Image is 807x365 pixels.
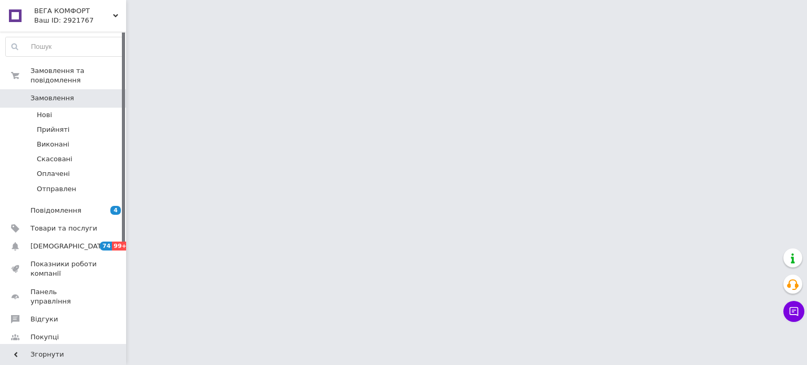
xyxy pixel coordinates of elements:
[30,315,58,324] span: Відгуки
[34,16,126,25] div: Ваш ID: 2921767
[783,301,804,322] button: Чат з покупцем
[30,206,81,215] span: Повідомлення
[30,66,126,85] span: Замовлення та повідомлення
[37,154,73,164] span: Скасовані
[34,6,113,16] span: ВЕГА КОМФОРТ
[37,184,76,194] span: Отправлен
[112,242,129,251] span: 99+
[37,110,52,120] span: Нові
[100,242,112,251] span: 74
[30,224,97,233] span: Товари та послуги
[30,242,108,251] span: [DEMOGRAPHIC_DATA]
[37,125,69,134] span: Прийняті
[37,169,70,179] span: Оплачені
[30,332,59,342] span: Покупці
[30,93,74,103] span: Замовлення
[110,206,121,215] span: 4
[37,140,69,149] span: Виконані
[6,37,123,56] input: Пошук
[30,287,97,306] span: Панель управління
[30,259,97,278] span: Показники роботи компанії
